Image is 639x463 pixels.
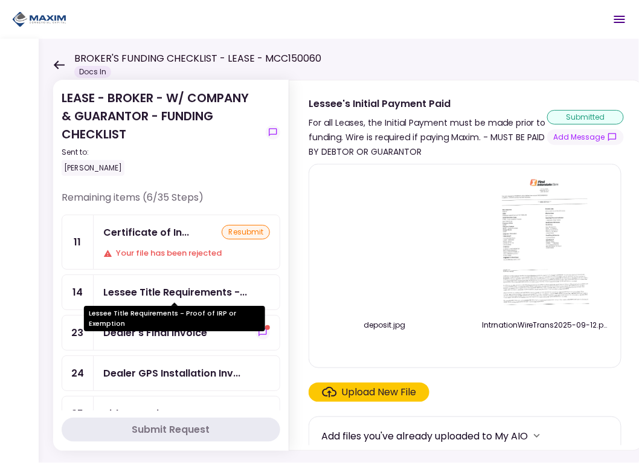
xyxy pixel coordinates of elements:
[62,397,94,431] div: 25
[62,190,280,215] div: Remaining items (6/35 Steps)
[482,320,609,331] div: IntrnationWireTrans2025-09-12.pdf
[255,325,270,340] button: show-messages
[62,215,280,270] a: 11Certificate of InsuranceresubmitYour file has been rejected
[321,429,528,444] div: Add files you've already uploaded to My AIO
[547,110,624,125] div: submitted
[62,275,94,309] div: 14
[222,225,270,239] div: resubmit
[84,306,265,331] div: Lessee Title Requirements - Proof of IRP or Exemption
[132,423,210,437] div: Submit Request
[528,427,546,445] button: more
[103,285,247,300] div: Lessee Title Requirements - Proof of IRP or Exemption
[547,129,624,145] button: show-messages
[62,418,280,442] button: Submit Request
[12,10,66,28] img: Partner icon
[62,355,280,391] a: 24Dealer GPS Installation Invoice
[62,396,280,432] a: 25Title Reassignment
[309,383,429,402] span: Click here to upload the required document
[74,51,321,66] h1: BROKER'S FUNDING CHECKLIST - LEASE - MCC150060
[103,366,240,381] div: Dealer GPS Installation Invoice
[62,147,261,158] div: Sent to:
[103,247,270,259] div: Your file has been rejected
[62,356,94,390] div: 24
[342,385,417,400] div: Upload New File
[103,325,207,340] div: Dealer's Final Invoice
[62,160,124,176] div: [PERSON_NAME]
[74,66,111,78] div: Docs In
[62,215,94,269] div: 11
[62,316,94,350] div: 23
[103,225,189,240] div: Certificate of Insurance
[62,89,261,176] div: LEASE - BROKER - W/ COMPANY & GUARANTOR - FUNDING CHECKLIST
[103,406,197,421] div: Title Reassignment
[62,315,280,351] a: 23Dealer's Final Invoiceshow-messages
[309,115,547,159] div: For all Leases, the Initial Payment must be made prior to funding. Wire is required if paying Max...
[321,320,448,331] div: deposit.jpg
[62,274,280,310] a: 14Lessee Title Requirements - Proof of IRP or Exemption
[605,5,634,34] button: Open menu
[309,96,547,111] div: Lessee's Initial Payment Paid
[266,125,280,140] button: show-messages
